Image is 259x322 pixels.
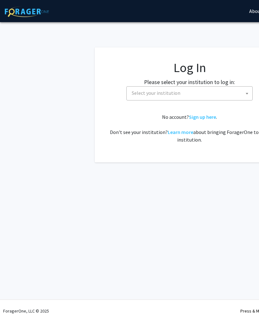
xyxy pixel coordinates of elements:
[5,6,49,17] img: ForagerOne Logo
[168,129,193,135] a: Learn more about bringing ForagerOne to your institution
[132,90,180,96] span: Select your institution
[144,78,235,86] label: Please select your institution to log in:
[3,300,49,322] div: ForagerOne, LLC © 2025
[189,114,216,120] a: Sign up here
[126,86,253,100] span: Select your institution
[129,87,252,100] span: Select your institution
